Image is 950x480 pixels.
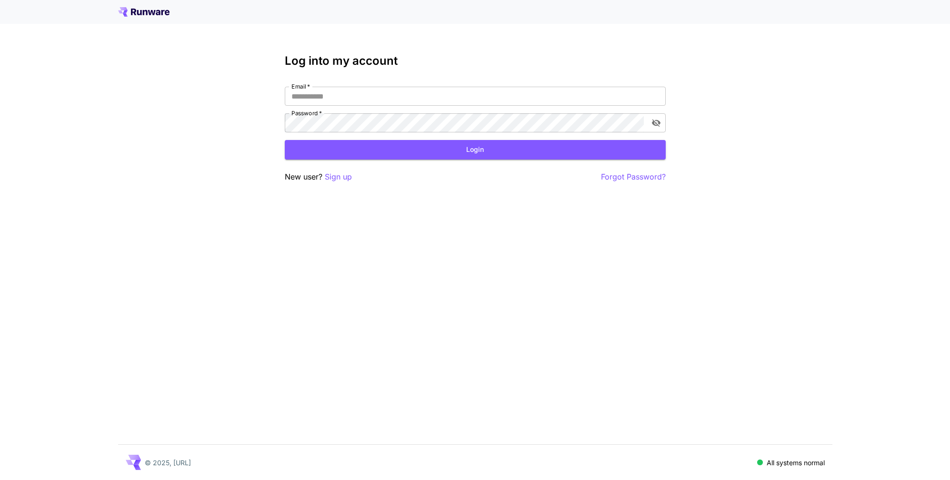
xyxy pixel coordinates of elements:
[285,54,666,68] h3: Log into my account
[145,458,191,468] p: © 2025, [URL]
[601,171,666,183] button: Forgot Password?
[285,171,352,183] p: New user?
[648,114,665,131] button: toggle password visibility
[285,140,666,160] button: Login
[291,109,322,117] label: Password
[767,458,825,468] p: All systems normal
[325,171,352,183] button: Sign up
[291,82,310,90] label: Email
